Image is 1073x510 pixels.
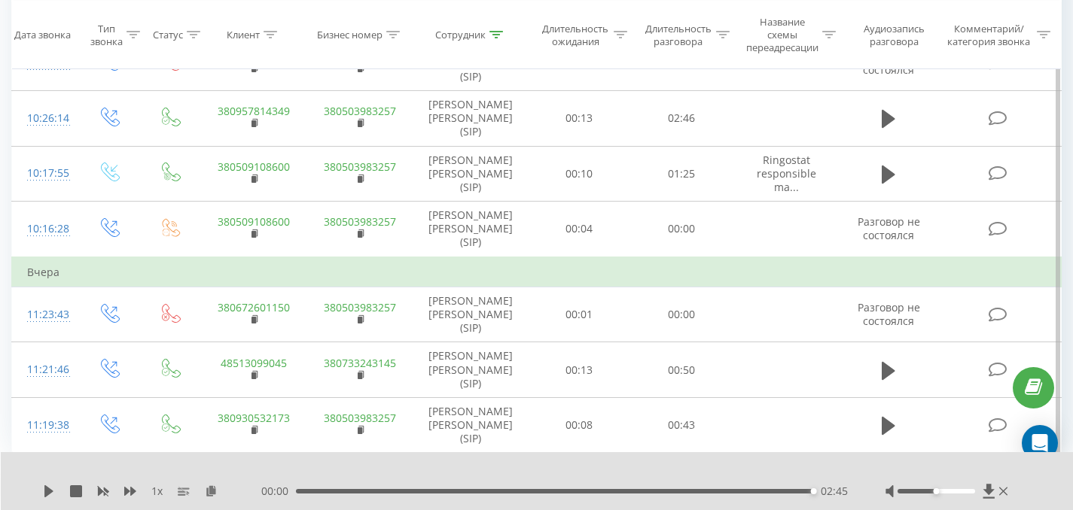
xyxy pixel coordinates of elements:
td: 00:01 [528,287,630,342]
div: Дата звонка [14,29,71,41]
td: 00:08 [528,397,630,453]
a: 380503983257 [324,159,396,174]
div: Бизнес номер [317,29,383,41]
a: 380733243145 [324,356,396,370]
a: 380503983257 [324,104,396,118]
td: [PERSON_NAME] [PERSON_NAME] (SIP) [413,397,528,453]
span: Разговор не состоялся [858,49,920,77]
span: Разговор не состоялся [858,214,920,242]
td: 02:46 [630,90,733,146]
div: 10:16:28 [27,214,62,244]
td: [PERSON_NAME] [PERSON_NAME] (SIP) [413,90,528,146]
span: Ringostat responsible ma... [757,153,816,194]
td: 00:04 [528,202,630,257]
td: [PERSON_NAME] [PERSON_NAME] (SIP) [413,287,528,342]
div: Сотрудник [435,29,486,41]
td: 00:50 [630,342,733,398]
a: 380509108600 [218,214,290,229]
td: 00:00 [630,202,733,257]
a: 380503983257 [324,411,396,425]
span: Разговор не состоялся [858,300,920,328]
div: Название схемы переадресации [746,16,818,54]
span: 00:00 [261,484,296,499]
td: [PERSON_NAME] [PERSON_NAME] (SIP) [413,146,528,202]
a: 48513099045 [221,356,287,370]
div: Аудиозапись разговора [853,22,934,47]
td: 01:25 [630,146,733,202]
div: 10:26:14 [27,104,62,133]
td: 00:43 [630,397,733,453]
span: 02:45 [821,484,848,499]
div: Тип звонка [90,22,123,47]
a: 380957814349 [218,104,290,118]
div: 10:17:55 [27,159,62,188]
div: Open Intercom Messenger [1022,425,1058,461]
div: Комментарий/категория звонка [945,22,1033,47]
div: Статус [153,29,183,41]
div: Длительность ожидания [541,22,609,47]
a: 380509108600 [218,159,290,174]
td: 00:10 [528,146,630,202]
div: Accessibility label [811,488,817,494]
a: 380503983257 [324,300,396,314]
a: 380930532173 [218,411,290,425]
div: Длительность разговора [645,22,712,47]
td: 00:13 [528,90,630,146]
td: [PERSON_NAME] [PERSON_NAME] (SIP) [413,202,528,257]
a: 380503983257 [324,214,396,229]
div: Accessibility label [934,488,940,494]
td: Вчера [12,257,1062,287]
a: 380672601150 [218,300,290,314]
td: 00:00 [630,287,733,342]
span: 1 x [151,484,163,499]
div: Клиент [227,29,260,41]
td: [PERSON_NAME] [PERSON_NAME] (SIP) [413,342,528,398]
td: 00:13 [528,342,630,398]
div: 11:19:38 [27,411,62,440]
div: 11:21:46 [27,355,62,384]
div: 11:23:43 [27,300,62,329]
